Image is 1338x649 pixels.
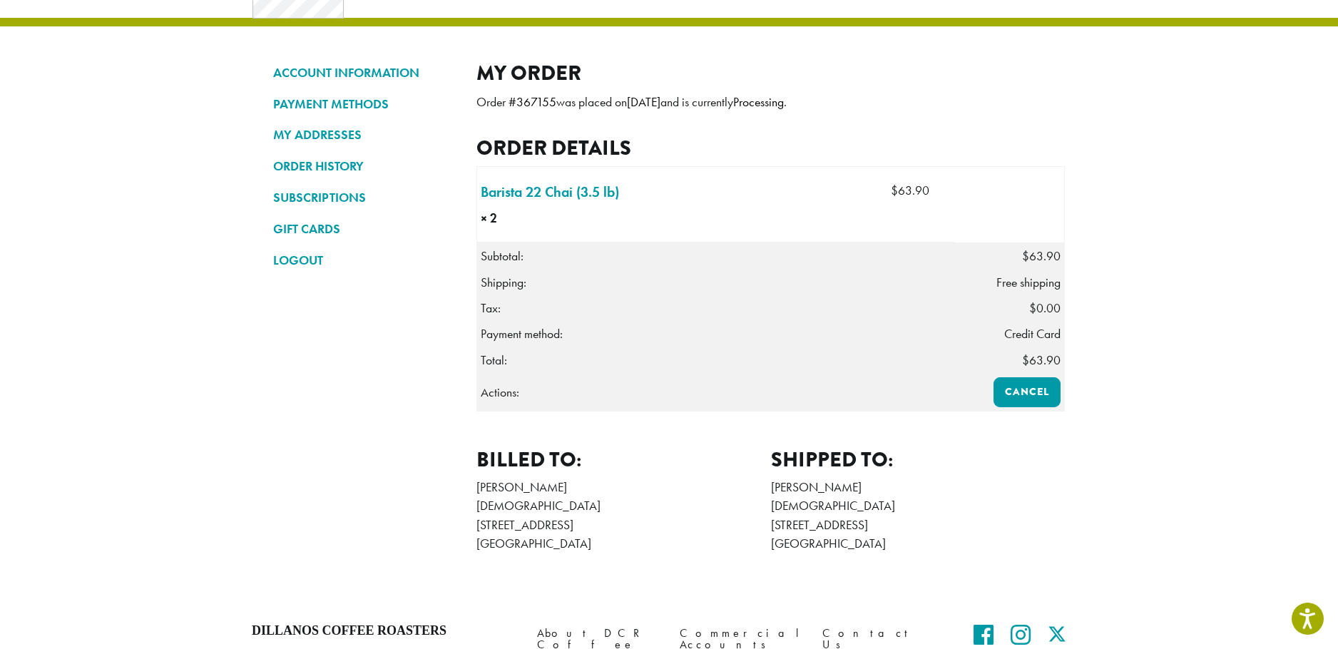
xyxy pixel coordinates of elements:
th: Payment method: [477,321,954,347]
h2: Order details [476,136,1065,160]
span: 63.90 [1022,352,1061,368]
address: [PERSON_NAME] [DEMOGRAPHIC_DATA] [STREET_ADDRESS] [GEOGRAPHIC_DATA] [476,478,771,553]
address: [PERSON_NAME] [DEMOGRAPHIC_DATA] [STREET_ADDRESS] [GEOGRAPHIC_DATA] [771,478,1066,553]
span: $ [1029,300,1036,316]
strong: × 2 [481,209,531,228]
h2: My Order [476,61,1065,86]
span: 63.90 [1022,248,1061,264]
span: 0.00 [1029,300,1061,316]
th: Tax: [477,295,954,321]
span: $ [1022,248,1029,264]
th: Actions: [477,374,954,412]
mark: Processing [733,94,784,110]
th: Subtotal: [477,243,954,270]
a: GIFT CARDS [273,217,455,241]
span: $ [1022,352,1029,368]
a: Barista 22 Chai (3.5 lb) [481,181,619,203]
bdi: 63.90 [891,183,929,198]
td: Free shipping [954,270,1065,295]
a: LOGOUT [273,248,455,272]
a: Cancel order 367155 [994,377,1061,407]
th: Total: [477,347,954,374]
a: SUBSCRIPTIONS [273,185,455,210]
td: Credit Card [954,321,1065,347]
a: MY ADDRESSES [273,123,455,147]
h4: Dillanos Coffee Roasters [252,623,516,639]
a: PAYMENT METHODS [273,92,455,116]
nav: Account pages [273,61,455,568]
span: $ [891,183,898,198]
mark: [DATE] [627,94,660,110]
th: Shipping: [477,270,954,295]
p: Order # was placed on and is currently . [476,91,1065,114]
mark: 367155 [516,94,556,110]
a: ACCOUNT INFORMATION [273,61,455,85]
h2: Billed to: [476,447,771,472]
a: ORDER HISTORY [273,154,455,178]
h2: Shipped to: [771,447,1066,472]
